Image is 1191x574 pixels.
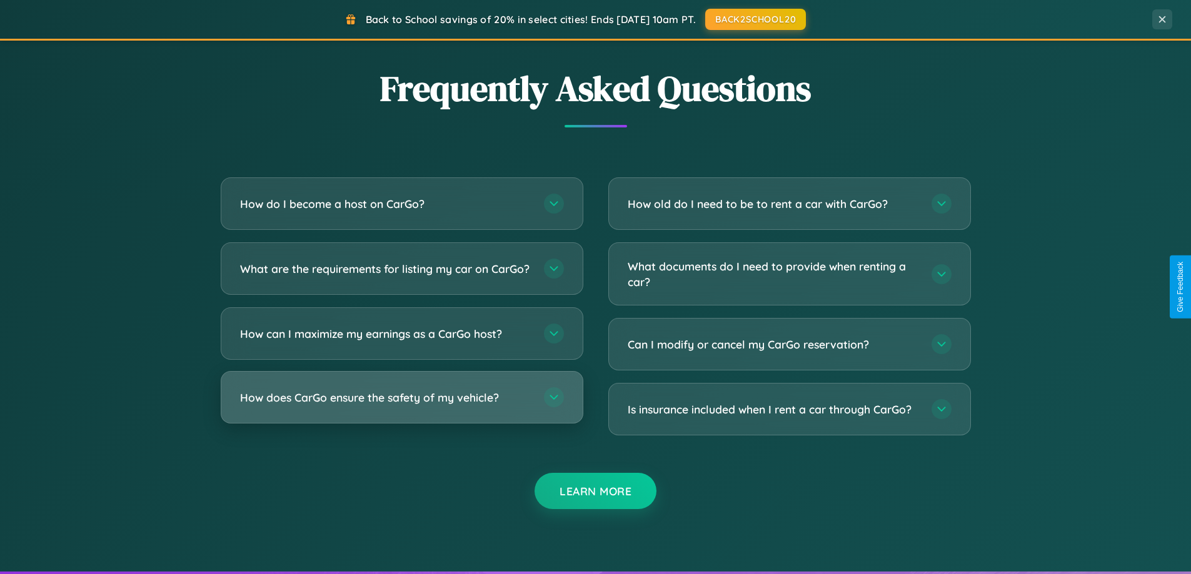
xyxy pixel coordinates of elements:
[628,337,919,352] h3: Can I modify or cancel my CarGo reservation?
[628,196,919,212] h3: How old do I need to be to rent a car with CarGo?
[240,196,531,212] h3: How do I become a host on CarGo?
[535,473,656,509] button: Learn More
[628,259,919,289] h3: What documents do I need to provide when renting a car?
[366,13,696,26] span: Back to School savings of 20% in select cities! Ends [DATE] 10am PT.
[240,390,531,405] h3: How does CarGo ensure the safety of my vehicle?
[628,402,919,417] h3: Is insurance included when I rent a car through CarGo?
[240,261,531,277] h3: What are the requirements for listing my car on CarGo?
[221,64,971,112] h2: Frequently Asked Questions
[705,9,806,30] button: BACK2SCHOOL20
[1176,262,1185,312] div: Give Feedback
[240,326,531,342] h3: How can I maximize my earnings as a CarGo host?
